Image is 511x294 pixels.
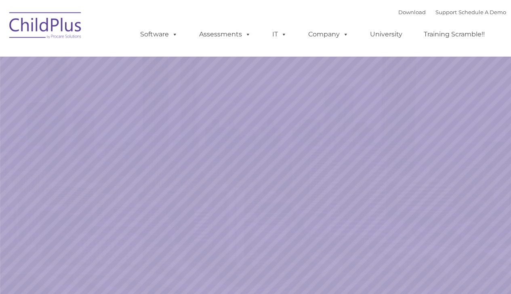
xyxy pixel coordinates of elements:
[398,9,426,15] a: Download
[132,26,186,42] a: Software
[416,26,493,42] a: Training Scramble!!
[264,26,295,42] a: IT
[5,6,86,47] img: ChildPlus by Procare Solutions
[398,9,506,15] font: |
[300,26,357,42] a: Company
[191,26,259,42] a: Assessments
[347,152,433,175] a: Learn More
[458,9,506,15] a: Schedule A Demo
[435,9,457,15] a: Support
[362,26,410,42] a: University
